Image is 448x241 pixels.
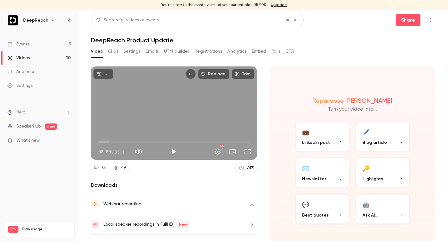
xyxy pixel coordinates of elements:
[271,46,281,56] button: Polls
[226,145,239,158] button: Turn on miniplayer
[286,46,294,56] button: CTA
[396,14,420,26] button: Share
[121,165,126,171] div: 49
[194,46,222,56] button: Registrations
[355,121,410,152] button: 🖊️Blog article
[91,164,108,172] a: 73
[16,123,41,130] a: SpeakerHub
[8,41,29,47] div: Events
[111,149,114,155] span: /
[363,127,369,137] div: 🖊️
[91,181,257,189] h2: Downloads
[363,163,369,173] div: 🔑
[295,193,350,225] button: 💬Best quotes
[241,145,254,158] button: Full screen
[302,139,330,146] span: LinkedIn post
[8,55,30,61] div: Videos
[425,15,435,25] button: Top Bar Actions
[355,157,410,188] button: 🔑Highlights
[8,226,18,233] span: Pro
[98,149,127,155] div: 00:00
[132,145,145,158] button: Mute
[271,3,287,8] a: Upgrade
[123,46,141,56] button: Settings
[186,69,196,79] button: Embed video
[363,200,369,209] div: 🤖
[227,46,247,56] button: Analytics
[8,82,33,89] div: Settings
[164,46,189,56] button: UTM builder
[22,227,70,232] span: Plan usage
[98,149,111,155] span: 00:00
[312,97,392,104] h2: Repurpose [PERSON_NAME]
[363,139,387,146] span: Blog article
[302,176,326,182] span: Newsletter
[328,106,377,113] p: Turn your video into...
[91,46,103,56] button: Video
[211,145,224,158] button: Settings
[103,200,142,208] div: Webinar recording
[91,36,435,44] h1: DeepReach Product Update
[236,164,257,172] a: 78%
[302,163,309,173] div: ✉️
[101,165,106,171] div: 73
[198,69,229,79] button: Replace
[16,137,40,144] span: What's new
[232,69,255,79] button: Trim
[247,165,254,171] div: 78 %
[220,144,224,148] div: HD
[8,109,71,116] li: help-dropdown-opener
[8,15,18,25] img: DeepReach
[103,221,189,228] div: Local speaker recordings in FullHD
[302,212,329,218] span: Best quotes
[146,46,159,56] button: Emails
[252,46,266,56] button: Embed
[302,200,309,209] div: 💬
[363,176,383,182] span: Highlights
[167,145,180,158] button: Play
[302,127,309,137] div: 💼
[96,17,159,24] div: Search for videos or events
[363,212,378,218] span: Ask Ai...
[355,193,410,225] button: 🤖Ask Ai...
[177,221,189,228] span: New
[108,46,118,56] button: Clips
[111,164,129,172] a: 49
[8,69,35,75] div: Audience
[295,121,350,152] button: 💼LinkedIn post
[45,123,57,130] span: new
[23,17,48,24] h6: DeepReach
[115,149,127,155] span: 35:11
[16,109,25,116] span: Help
[295,157,350,188] button: ✉️Newsletter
